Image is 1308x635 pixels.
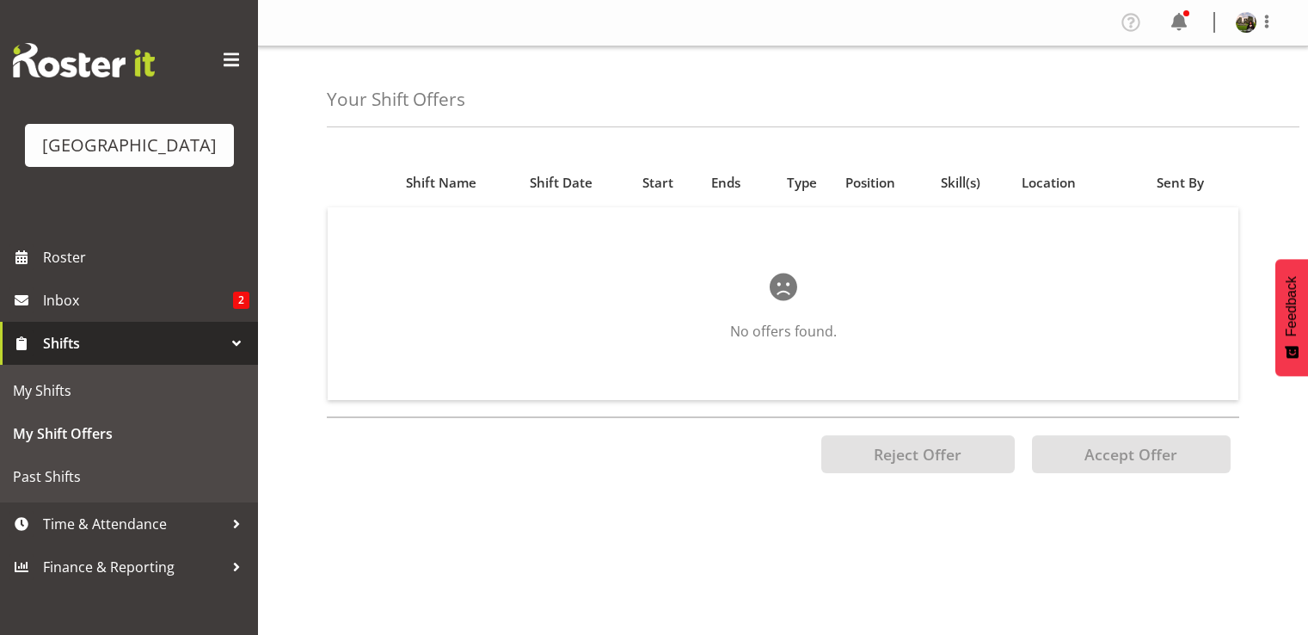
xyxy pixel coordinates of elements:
[845,173,895,193] span: Position
[327,89,465,109] h4: Your Shift Offers
[4,369,254,412] a: My Shifts
[43,330,224,356] span: Shifts
[43,244,249,270] span: Roster
[43,511,224,537] span: Time & Attendance
[1032,435,1231,473] button: Accept Offer
[383,321,1183,342] p: No offers found.
[1084,444,1177,465] span: Accept Offer
[4,412,254,455] a: My Shift Offers
[1236,12,1256,33] img: valerie-donaldson30b84046e2fb4b3171eb6bf86b7ff7f4.png
[711,173,740,193] span: Ends
[1284,276,1299,336] span: Feedback
[13,421,245,447] span: My Shift Offers
[406,173,476,193] span: Shift Name
[43,287,233,313] span: Inbox
[642,173,673,193] span: Start
[13,378,245,404] span: My Shifts
[233,292,249,309] span: 2
[874,444,961,465] span: Reject Offer
[530,173,593,193] span: Shift Date
[42,133,217,158] div: [GEOGRAPHIC_DATA]
[43,554,224,580] span: Finance & Reporting
[1275,259,1308,376] button: Feedback - Show survey
[1022,173,1076,193] span: Location
[13,464,245,490] span: Past Shifts
[13,43,155,77] img: Rosterit website logo
[1157,173,1204,193] span: Sent By
[787,173,817,193] span: Type
[941,173,980,193] span: Skill(s)
[821,435,1015,473] button: Reject Offer
[4,455,254,498] a: Past Shifts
